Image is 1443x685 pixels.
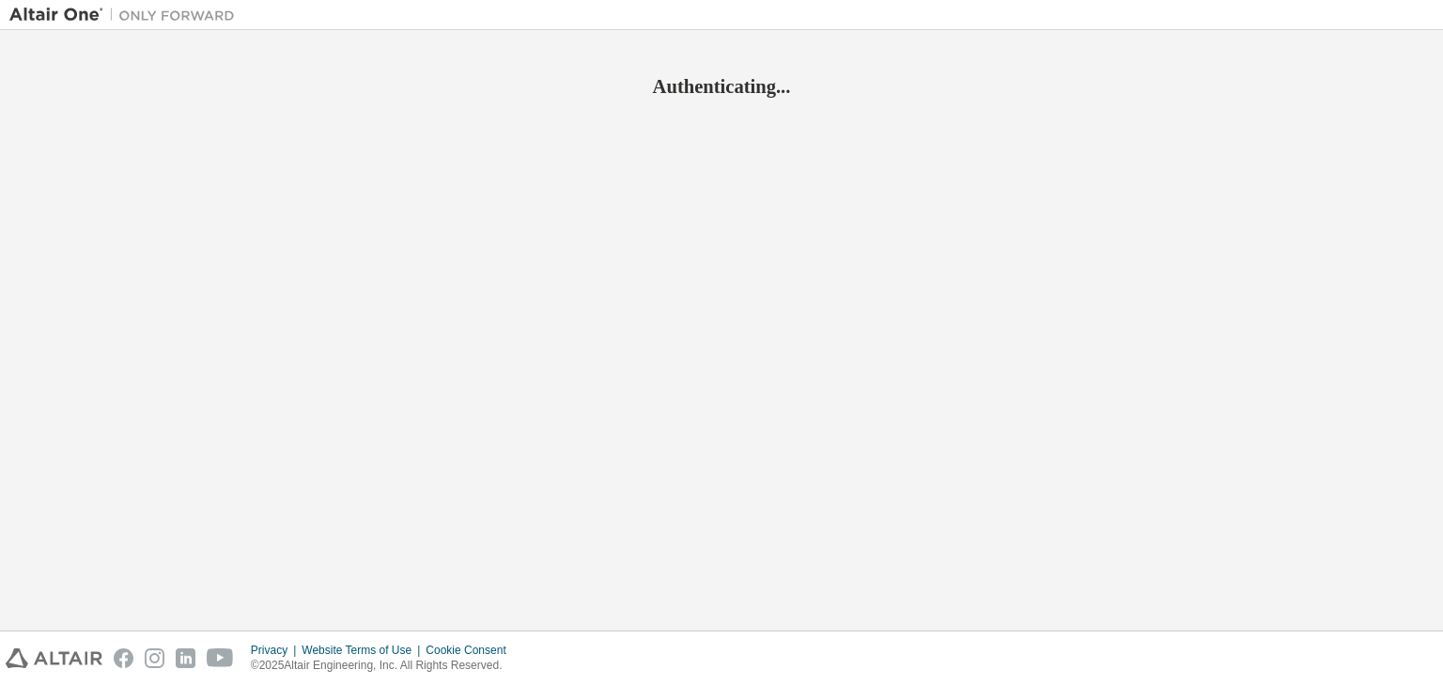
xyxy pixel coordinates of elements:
[9,6,244,24] img: Altair One
[302,643,426,658] div: Website Terms of Use
[6,648,102,668] img: altair_logo.svg
[176,648,195,668] img: linkedin.svg
[145,648,164,668] img: instagram.svg
[426,643,517,658] div: Cookie Consent
[251,643,302,658] div: Privacy
[251,658,518,674] p: © 2025 Altair Engineering, Inc. All Rights Reserved.
[9,74,1434,99] h2: Authenticating...
[207,648,234,668] img: youtube.svg
[114,648,133,668] img: facebook.svg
